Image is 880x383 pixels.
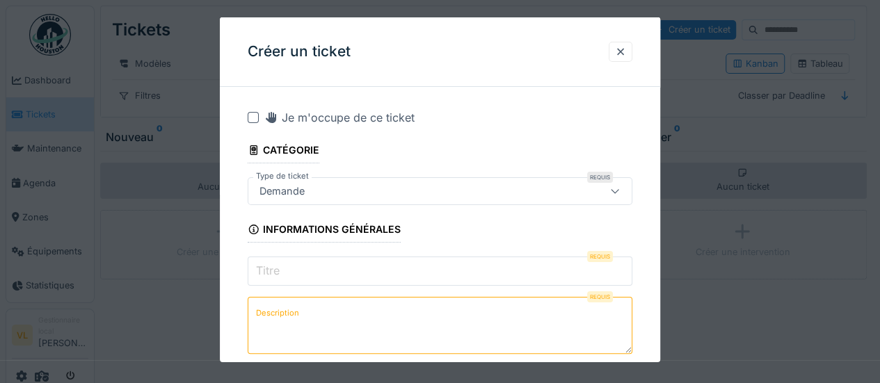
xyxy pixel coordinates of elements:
[253,170,312,182] label: Type de ticket
[253,361,337,373] label: Domaine d'expertise
[587,172,613,183] div: Requis
[248,140,319,163] div: Catégorie
[264,109,415,126] div: Je m'occupe de ce ticket
[248,219,401,243] div: Informations générales
[253,304,302,322] label: Description
[253,262,282,279] label: Titre
[254,184,310,199] div: Demande
[248,43,351,60] h3: Créer un ticket
[587,291,613,302] div: Requis
[587,251,613,262] div: Requis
